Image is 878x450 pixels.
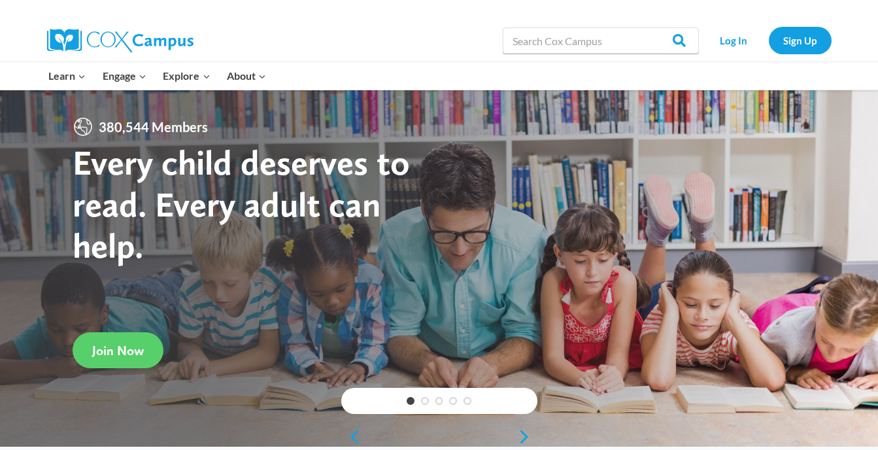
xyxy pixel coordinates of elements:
[464,397,471,405] a: 5
[48,67,86,84] span: Learn
[73,332,163,368] a: Join Now
[103,67,146,84] span: Engage
[227,67,266,84] span: About
[421,397,429,405] a: 2
[41,62,275,90] nav: Primary Navigation
[341,424,537,450] div: content slider buttons
[518,429,537,445] a: next
[73,141,410,266] strong: Every child deserves to read. Every adult can help.
[47,29,194,52] img: Cox Campus
[163,67,210,84] span: Explore
[705,27,762,54] a: Log In
[435,397,443,405] a: 3
[705,27,832,54] nav: Secondary Navigation
[503,27,699,54] input: Search Cox Campus
[449,397,457,405] a: 4
[93,116,213,137] span: 380,544 Members
[341,429,361,445] a: previous
[92,343,144,358] span: Join Now
[769,27,832,54] a: Sign Up
[407,397,414,405] a: 1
